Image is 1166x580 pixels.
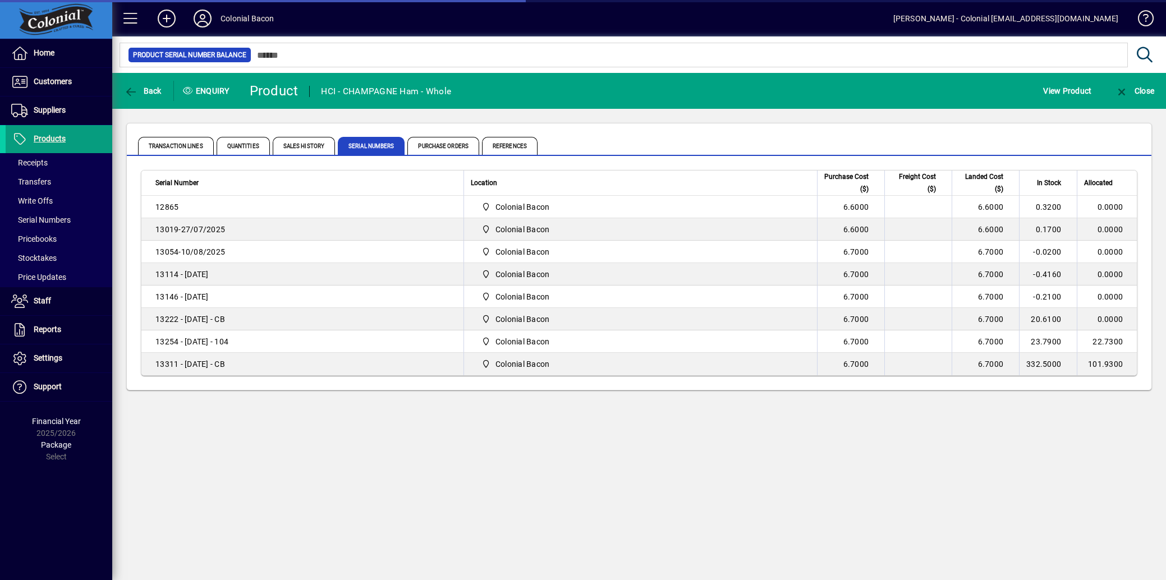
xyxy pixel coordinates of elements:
td: 6.6000 [952,218,1019,241]
td: 13054-10/08/2025 [141,241,463,263]
td: 6.7000 [952,263,1019,286]
td: 6.6000 [817,218,884,241]
a: Stocktakes [6,248,112,268]
span: Close [1115,86,1154,95]
td: 6.7000 [952,286,1019,308]
div: Colonial Bacon [221,10,274,27]
span: References [482,137,538,155]
button: Back [121,81,164,101]
app-page-header-button: Close enquiry [1103,81,1166,101]
td: 13019-27/07/2025 [141,218,463,241]
td: 13311 - [DATE] - CB [141,353,463,375]
app-page-header-button: Back [112,81,174,101]
span: Colonial Bacon [495,358,550,370]
span: View Product [1043,82,1091,100]
div: Serial Number [155,177,457,189]
a: Home [6,39,112,67]
span: Colonial Bacon [476,245,805,259]
td: -0.2100 [1019,286,1077,308]
span: Serial Numbers [11,215,71,224]
span: Home [34,48,54,57]
span: In Stock [1037,177,1061,189]
span: Purchase Cost ($) [824,171,869,195]
td: 6.7000 [817,330,884,353]
td: 0.0000 [1077,308,1137,330]
span: Allocated [1084,177,1113,189]
span: Stocktakes [11,254,57,263]
button: Profile [185,8,221,29]
td: 6.7000 [817,308,884,330]
span: Sales History [273,137,335,155]
span: Reports [34,325,61,334]
span: Products [34,134,66,143]
span: Pricebooks [11,234,57,243]
td: 0.0000 [1077,263,1137,286]
td: 6.6000 [817,196,884,218]
td: 6.7000 [817,286,884,308]
span: Colonial Bacon [495,224,550,235]
td: -0.0200 [1019,241,1077,263]
span: Colonial Bacon [476,312,805,326]
span: Write Offs [11,196,53,205]
a: Receipts [6,153,112,172]
td: 6.7000 [817,263,884,286]
span: Settings [34,353,62,362]
button: Close [1112,81,1157,101]
span: Colonial Bacon [476,357,805,371]
span: Customers [34,77,72,86]
span: Colonial Bacon [495,246,550,257]
td: 6.7000 [952,308,1019,330]
td: 6.7000 [952,241,1019,263]
div: Enquiry [174,82,241,100]
span: Colonial Bacon [476,290,805,303]
span: Colonial Bacon [476,268,805,281]
span: Colonial Bacon [476,223,805,236]
div: Purchase Cost ($) [824,171,879,195]
span: Location [471,177,497,189]
td: 13254 - [DATE] - 104 [141,330,463,353]
span: Colonial Bacon [476,335,805,348]
td: 0.3200 [1019,196,1077,218]
span: Colonial Bacon [495,201,550,213]
span: Transaction Lines [138,137,214,155]
div: HCI - CHAMPAGNE Ham - Whole [321,82,451,100]
a: Support [6,373,112,401]
span: Colonial Bacon [495,291,550,302]
td: 101.9300 [1077,353,1137,375]
span: Colonial Bacon [495,269,550,280]
a: Transfers [6,172,112,191]
a: Suppliers [6,96,112,125]
button: View Product [1040,81,1094,101]
a: Serial Numbers [6,210,112,229]
span: Financial Year [32,417,81,426]
div: Product [250,82,299,100]
div: [PERSON_NAME] - Colonial [EMAIL_ADDRESS][DOMAIN_NAME] [893,10,1118,27]
td: 6.7000 [817,241,884,263]
td: 12865 [141,196,463,218]
span: Colonial Bacon [495,314,550,325]
td: 6.7000 [952,330,1019,353]
td: 0.0000 [1077,196,1137,218]
a: Reports [6,316,112,344]
span: Support [34,382,62,391]
span: Quantities [217,137,270,155]
a: Settings [6,344,112,372]
td: 0.0000 [1077,286,1137,308]
span: Transfers [11,177,51,186]
div: Freight Cost ($) [892,171,946,195]
span: Price Updates [11,273,66,282]
span: Purchase Orders [407,137,479,155]
td: 0.1700 [1019,218,1077,241]
td: 23.7900 [1019,330,1077,353]
td: -0.4160 [1019,263,1077,286]
div: Landed Cost ($) [959,171,1013,195]
span: Product Serial Number Balance [133,49,246,61]
span: Freight Cost ($) [892,171,936,195]
span: Colonial Bacon [476,200,805,214]
button: Add [149,8,185,29]
span: Colonial Bacon [495,336,550,347]
a: Price Updates [6,268,112,287]
span: Receipts [11,158,48,167]
td: 332.5000 [1019,353,1077,375]
a: Customers [6,68,112,96]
